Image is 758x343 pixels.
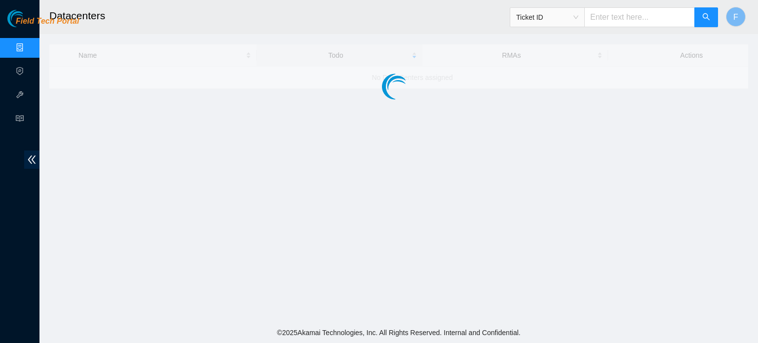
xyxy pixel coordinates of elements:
[39,322,758,343] footer: © 2025 Akamai Technologies, Inc. All Rights Reserved. Internal and Confidential.
[702,13,710,22] span: search
[584,7,695,27] input: Enter text here...
[24,151,39,169] span: double-left
[516,10,578,25] span: Ticket ID
[7,10,50,27] img: Akamai Technologies
[16,110,24,130] span: read
[16,17,79,26] span: Field Tech Portal
[733,11,738,23] span: F
[694,7,718,27] button: search
[726,7,746,27] button: F
[7,18,79,31] a: Akamai TechnologiesField Tech Portal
